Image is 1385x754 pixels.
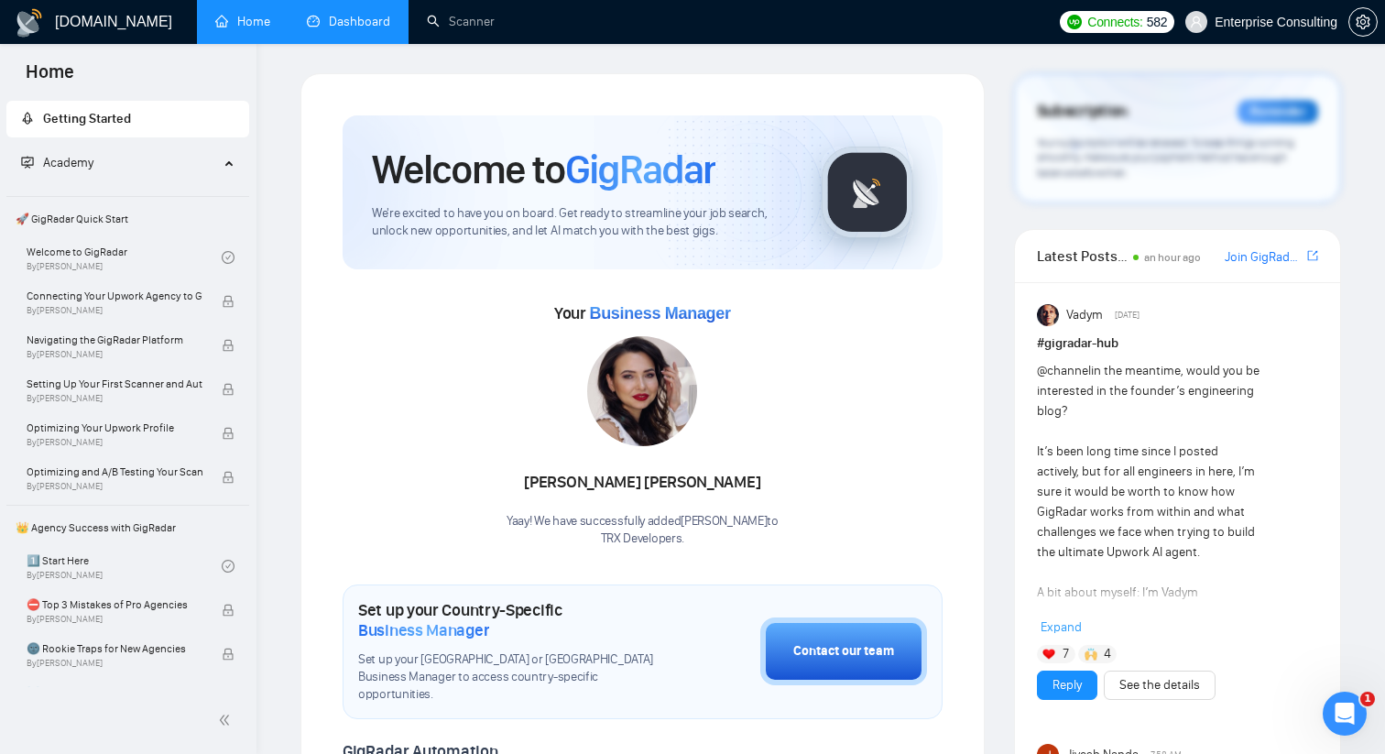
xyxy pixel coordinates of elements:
[1037,96,1128,127] span: Subscription
[27,237,222,278] a: Welcome to GigRadarBy[PERSON_NAME]
[11,59,89,97] span: Home
[1323,692,1367,736] iframe: Intercom live chat
[27,375,202,393] span: Setting Up Your First Scanner and Auto-Bidder
[27,639,202,658] span: 🌚 Rookie Traps for New Agencies
[589,304,730,322] span: Business Manager
[27,419,202,437] span: Optimizing Your Upwork Profile
[27,658,202,669] span: By [PERSON_NAME]
[222,471,234,484] span: lock
[372,205,792,240] span: We're excited to have you on board. Get ready to streamline your job search, unlock new opportuni...
[15,8,44,38] img: logo
[1348,15,1378,29] a: setting
[1037,363,1091,378] span: @channel
[1348,7,1378,37] button: setting
[21,156,34,169] span: fund-projection-screen
[1037,245,1128,268] span: Latest Posts from the GigRadar Community
[8,201,247,237] span: 🚀 GigRadar Quick Start
[1042,648,1055,661] img: ❤️
[358,600,669,640] h1: Set up your Country-Specific
[1085,648,1097,661] img: 🙌
[1225,247,1303,268] a: Join GigRadar Slack Community
[358,651,669,704] span: Set up your [GEOGRAPHIC_DATA] or [GEOGRAPHIC_DATA] Business Manager to access country-specific op...
[43,155,93,170] span: Academy
[21,155,93,170] span: Academy
[1119,675,1200,695] a: See the details
[1104,645,1111,663] span: 4
[1307,248,1318,263] span: export
[27,481,202,492] span: By [PERSON_NAME]
[8,509,247,546] span: 👑 Agency Success with GigRadar
[222,648,234,661] span: lock
[215,14,270,29] a: homeHome
[27,546,222,586] a: 1️⃣ Start HereBy[PERSON_NAME]
[218,711,236,729] span: double-left
[6,101,249,137] li: Getting Started
[1063,645,1069,663] span: 7
[1360,692,1375,706] span: 1
[27,596,202,614] span: ⛔ Top 3 Mistakes of Pro Agencies
[760,617,927,685] button: Contact our team
[27,463,202,481] span: Optimizing and A/B Testing Your Scanner for Better Results
[1066,305,1103,325] span: Vadym
[1052,675,1082,695] a: Reply
[27,614,202,625] span: By [PERSON_NAME]
[507,530,779,548] p: TRX Developers .
[1190,16,1203,28] span: user
[27,683,202,702] span: ☠️ Fatal Traps for Solo Freelancers
[507,467,779,498] div: [PERSON_NAME] [PERSON_NAME]
[1041,619,1082,635] span: Expand
[358,620,489,640] span: Business Manager
[1037,333,1318,354] h1: # gigradar-hub
[1087,12,1142,32] span: Connects:
[1067,15,1082,29] img: upwork-logo.png
[372,145,715,194] h1: Welcome to
[1115,307,1140,323] span: [DATE]
[1037,136,1294,180] span: Your subscription will be renewed. To keep things running smoothly, make sure your payment method...
[1238,100,1318,124] div: Reminder
[1307,247,1318,265] a: export
[27,305,202,316] span: By [PERSON_NAME]
[793,641,894,661] div: Contact our team
[1147,12,1167,32] span: 582
[222,560,234,573] span: check-circle
[565,145,715,194] span: GigRadar
[43,111,131,126] span: Getting Started
[222,295,234,308] span: lock
[427,14,495,29] a: searchScanner
[1037,304,1059,326] img: Vadym
[587,336,697,446] img: 1687292848110-34.jpg
[27,287,202,305] span: Connecting Your Upwork Agency to GigRadar
[27,331,202,349] span: Navigating the GigRadar Platform
[27,437,202,448] span: By [PERSON_NAME]
[507,513,779,548] div: Yaay! We have successfully added [PERSON_NAME] to
[1037,671,1097,700] button: Reply
[1144,251,1201,264] span: an hour ago
[1349,15,1377,29] span: setting
[222,427,234,440] span: lock
[27,349,202,360] span: By [PERSON_NAME]
[222,339,234,352] span: lock
[307,14,390,29] a: dashboardDashboard
[222,383,234,396] span: lock
[222,604,234,617] span: lock
[822,147,913,238] img: gigradar-logo.png
[222,251,234,264] span: check-circle
[1104,671,1216,700] button: See the details
[554,303,731,323] span: Your
[21,112,34,125] span: rocket
[27,393,202,404] span: By [PERSON_NAME]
